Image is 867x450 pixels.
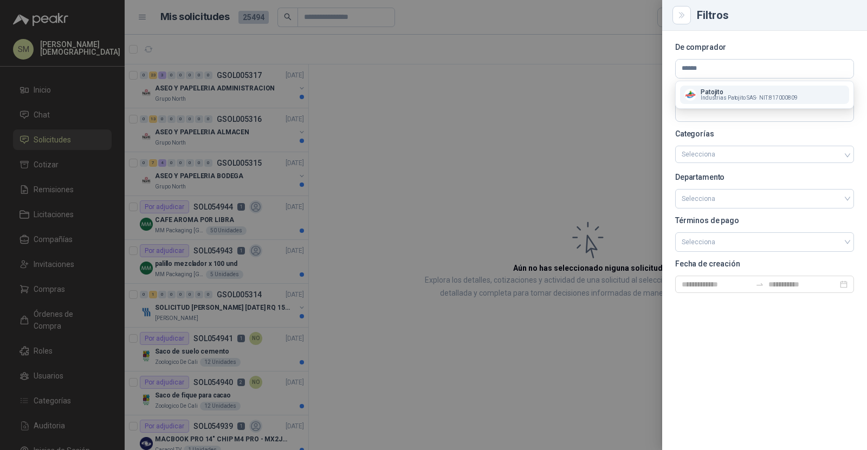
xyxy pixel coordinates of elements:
p: Categorías [675,131,854,137]
span: swap-right [755,280,764,289]
p: Términos de pago [675,217,854,224]
button: Close [675,9,688,22]
div: Filtros [697,10,854,21]
span: NIT : 817000809 [759,95,798,101]
p: De comprador [675,44,854,50]
button: Company LogoPatojitoIndustrias Patojito SAS-NIT:817000809 [680,86,849,104]
p: Fecha de creación [675,260,854,267]
p: Patojito [701,89,798,95]
span: Industrias Patojito SAS - [701,95,757,101]
span: to [755,280,764,289]
img: Company Logo [684,89,696,101]
p: Departamento [675,174,854,180]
